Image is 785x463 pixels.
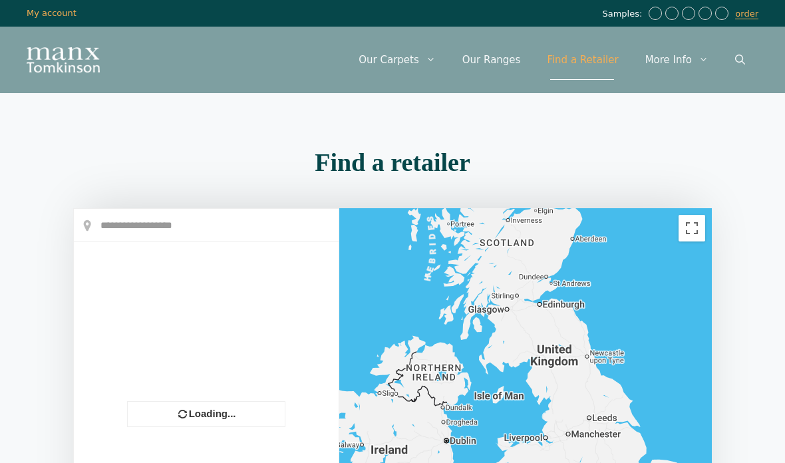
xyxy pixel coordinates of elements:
h2: Find a retailer [20,150,765,175]
a: Find a Retailer [534,40,631,80]
nav: Primary [345,40,758,80]
img: Manx Tomkinson [27,47,100,73]
a: More Info [632,40,722,80]
a: My account [27,8,77,18]
a: Our Carpets [345,40,449,80]
a: order [735,9,758,19]
button: Toggle fullscreen view [679,215,705,241]
div: Loading... [127,401,286,427]
a: Our Ranges [449,40,534,80]
a: Open Search Bar [722,40,758,80]
span: Samples: [602,9,645,20]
